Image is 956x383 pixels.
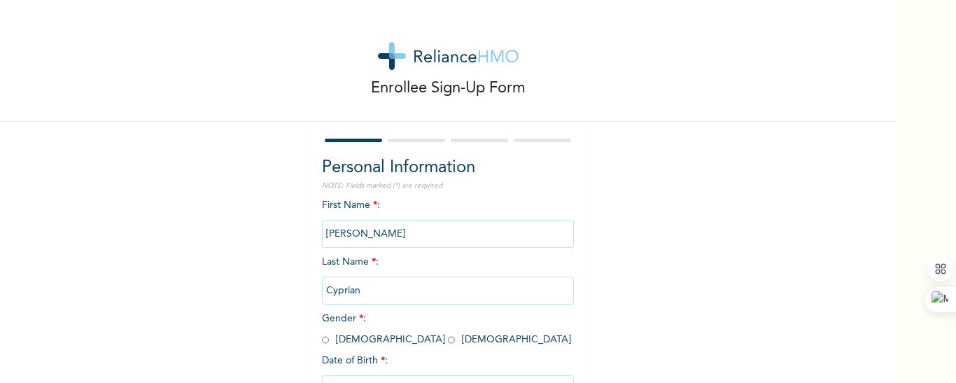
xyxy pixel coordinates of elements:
[322,257,574,295] span: Last Name :
[322,314,571,344] span: Gender : [DEMOGRAPHIC_DATA] [DEMOGRAPHIC_DATA]
[322,220,574,248] input: Enter your first name
[322,277,574,305] input: Enter your last name
[322,181,574,191] p: NOTE: Fields marked (*) are required
[371,77,526,100] p: Enrollee Sign-Up Form
[322,200,574,239] span: First Name :
[322,354,388,368] span: Date of Birth :
[378,42,519,70] img: logo
[322,155,574,181] h2: Personal Information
